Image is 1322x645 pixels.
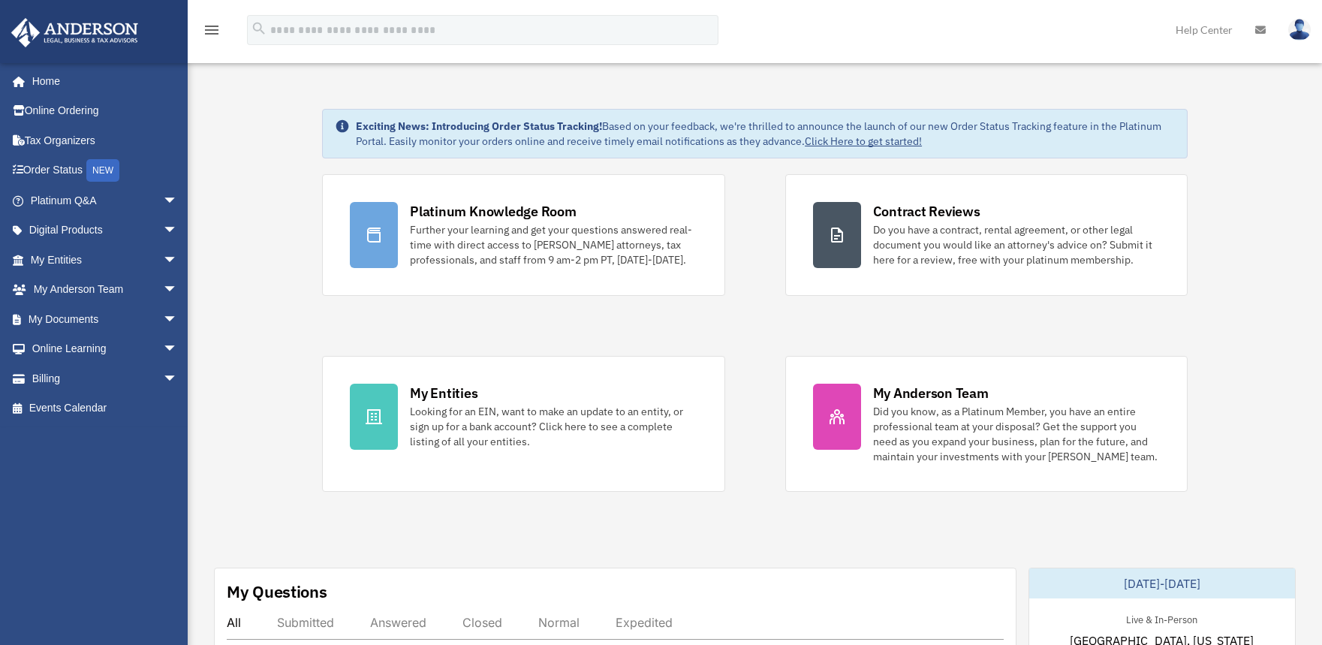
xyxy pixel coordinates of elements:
[356,119,1175,149] div: Based on your feedback, we're thrilled to announce the launch of our new Order Status Tracking fe...
[322,174,724,296] a: Platinum Knowledge Room Further your learning and get your questions answered real-time with dire...
[873,384,989,402] div: My Anderson Team
[203,21,221,39] i: menu
[873,222,1160,267] div: Do you have a contract, rental agreement, or other legal document you would like an attorney's ad...
[873,202,980,221] div: Contract Reviews
[11,125,200,155] a: Tax Organizers
[163,363,193,394] span: arrow_drop_down
[873,404,1160,464] div: Did you know, as a Platinum Member, you have an entire professional team at your disposal? Get th...
[11,334,200,364] a: Online Learningarrow_drop_down
[356,119,602,133] strong: Exciting News: Introducing Order Status Tracking!
[11,393,200,423] a: Events Calendar
[11,245,200,275] a: My Entitiesarrow_drop_down
[7,18,143,47] img: Anderson Advisors Platinum Portal
[11,363,200,393] a: Billingarrow_drop_down
[11,96,200,126] a: Online Ordering
[805,134,922,148] a: Click Here to get started!
[11,185,200,216] a: Platinum Q&Aarrow_drop_down
[410,404,697,449] div: Looking for an EIN, want to make an update to an entity, or sign up for a bank account? Click her...
[410,202,577,221] div: Platinum Knowledge Room
[785,356,1188,492] a: My Anderson Team Did you know, as a Platinum Member, you have an entire professional team at your...
[11,275,200,305] a: My Anderson Teamarrow_drop_down
[163,245,193,276] span: arrow_drop_down
[163,275,193,306] span: arrow_drop_down
[370,615,426,630] div: Answered
[227,580,327,603] div: My Questions
[11,304,200,334] a: My Documentsarrow_drop_down
[227,615,241,630] div: All
[11,155,200,186] a: Order StatusNEW
[616,615,673,630] div: Expedited
[163,334,193,365] span: arrow_drop_down
[1029,568,1295,598] div: [DATE]-[DATE]
[86,159,119,182] div: NEW
[1288,19,1311,41] img: User Pic
[11,216,200,246] a: Digital Productsarrow_drop_down
[462,615,502,630] div: Closed
[11,66,193,96] a: Home
[277,615,334,630] div: Submitted
[322,356,724,492] a: My Entities Looking for an EIN, want to make an update to an entity, or sign up for a bank accoun...
[203,26,221,39] a: menu
[538,615,580,630] div: Normal
[163,304,193,335] span: arrow_drop_down
[410,222,697,267] div: Further your learning and get your questions answered real-time with direct access to [PERSON_NAM...
[410,384,477,402] div: My Entities
[163,216,193,246] span: arrow_drop_down
[1114,610,1209,626] div: Live & In-Person
[251,20,267,37] i: search
[163,185,193,216] span: arrow_drop_down
[785,174,1188,296] a: Contract Reviews Do you have a contract, rental agreement, or other legal document you would like...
